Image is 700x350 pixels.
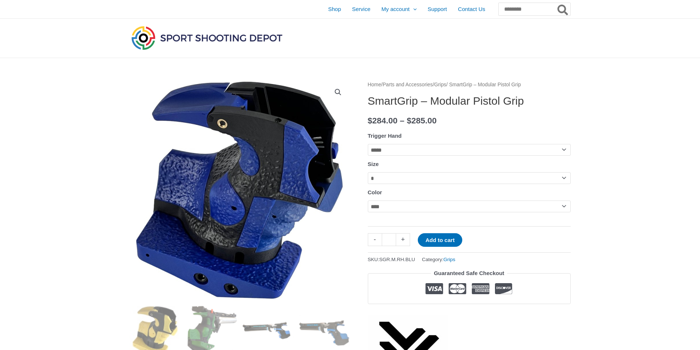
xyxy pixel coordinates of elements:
span: $ [368,116,373,125]
label: Color [368,189,382,195]
bdi: 284.00 [368,116,398,125]
button: Search [556,3,570,15]
a: View full-screen image gallery [331,86,345,99]
bdi: 285.00 [407,116,437,125]
a: - [368,233,382,246]
a: + [396,233,410,246]
label: Trigger Hand [368,133,402,139]
a: Grips [434,82,446,87]
button: Add to cart [418,233,462,247]
span: SGR.M.RH.BLU [379,257,415,262]
span: Category: [422,255,455,264]
a: Home [368,82,381,87]
img: Sport Shooting Depot [130,24,284,51]
legend: Guaranteed Safe Checkout [431,268,507,278]
img: SmartGrip - Modular Pistol Grip - Image 29 [130,80,350,300]
span: SKU: [368,255,415,264]
a: Grips [444,257,455,262]
nav: Breadcrumb [368,80,571,90]
h1: SmartGrip – Modular Pistol Grip [368,94,571,108]
input: Product quantity [382,233,396,246]
label: Size [368,161,379,167]
span: – [400,116,405,125]
a: Parts and Accessories [383,82,433,87]
span: $ [407,116,412,125]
